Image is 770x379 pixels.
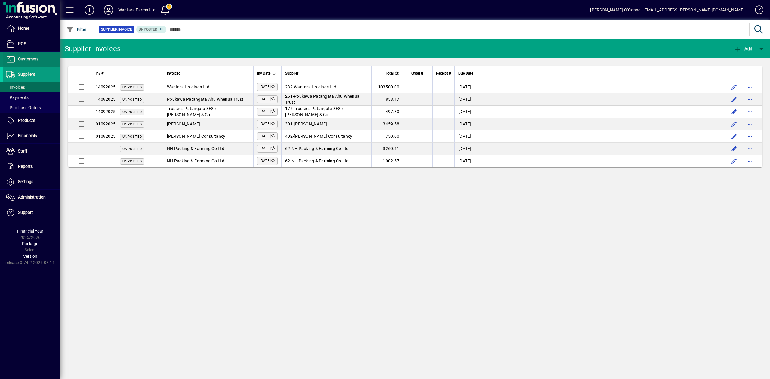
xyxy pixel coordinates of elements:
[18,133,37,138] span: Financials
[294,122,327,126] span: [PERSON_NAME]
[3,159,60,174] a: Reports
[371,106,408,118] td: 497.80
[454,130,723,143] td: [DATE]
[6,105,41,110] span: Purchase Orders
[257,70,278,77] div: Inv Date
[729,144,739,153] button: Edit
[167,70,180,77] span: Invoiced
[745,94,755,104] button: More options
[454,81,723,93] td: [DATE]
[745,156,755,166] button: More options
[122,147,142,151] span: Unposted
[167,70,250,77] div: Invoiced
[18,164,33,169] span: Reports
[285,122,293,126] span: 301
[285,159,290,163] span: 62
[3,103,60,113] a: Purchase Orders
[96,122,115,126] span: 01092025
[122,110,142,114] span: Unposted
[23,254,37,259] span: Version
[734,46,752,51] span: Add
[281,143,371,155] td: -
[3,21,60,36] a: Home
[371,81,408,93] td: 103500.00
[371,93,408,106] td: 858.17
[590,5,744,15] div: [PERSON_NAME] O''Connell [EMAIL_ADDRESS][PERSON_NAME][DOMAIN_NAME]
[3,144,60,159] a: Staff
[122,85,142,89] span: Unposted
[18,72,35,77] span: Suppliers
[285,94,359,105] span: Poukawa Patangata Ahu Whenua Trust
[3,190,60,205] a: Administration
[257,157,278,165] label: [DATE]
[454,106,723,118] td: [DATE]
[167,134,225,139] span: [PERSON_NAME] Consultancy
[80,5,99,15] button: Add
[65,44,121,54] div: Supplier Invoices
[294,85,336,89] span: Wantara Holdings Ltd
[285,106,293,111] span: 175
[257,70,270,77] span: Inv Date
[458,70,473,77] span: Due Date
[745,107,755,116] button: More options
[18,57,38,61] span: Customers
[729,94,739,104] button: Edit
[285,94,293,99] span: 251
[167,122,200,126] span: [PERSON_NAME]
[96,85,115,89] span: 14092025
[729,119,739,129] button: Edit
[18,179,33,184] span: Settings
[729,156,739,166] button: Edit
[454,143,723,155] td: [DATE]
[18,41,26,46] span: POS
[285,146,290,151] span: 62
[281,81,371,93] td: -
[257,132,278,140] label: [DATE]
[458,70,719,77] div: Due Date
[122,159,142,163] span: Unposted
[118,5,156,15] div: Wantara Farms Ltd
[3,128,60,143] a: Financials
[6,95,29,100] span: Payments
[375,70,405,77] div: Total ($)
[18,118,35,123] span: Products
[3,36,60,51] a: POS
[17,229,43,233] span: Financial Year
[3,82,60,92] a: Invoices
[96,134,115,139] span: 01092025
[729,82,739,92] button: Edit
[745,82,755,92] button: More options
[371,130,408,143] td: 750.00
[733,43,754,54] button: Add
[3,174,60,189] a: Settings
[750,1,762,21] a: Knowledge Base
[285,85,293,89] span: 232
[101,26,132,32] span: Supplier Invoice
[281,106,371,118] td: -
[729,131,739,141] button: Edit
[411,70,423,77] span: Order #
[167,106,217,117] span: Trustees Patangata 3E8 / [PERSON_NAME] & Co
[285,134,293,139] span: 402
[122,98,142,102] span: Unposted
[167,146,224,151] span: NH Packing & Farming Co Ltd
[294,134,352,139] span: [PERSON_NAME] Consultancy
[3,52,60,67] a: Customers
[285,106,343,117] span: Trustees Patangata 3E8 / [PERSON_NAME] & Co
[257,83,278,91] label: [DATE]
[745,144,755,153] button: More options
[122,135,142,139] span: Unposted
[257,120,278,128] label: [DATE]
[167,97,244,102] span: Poukawa Patangata Ahu Whenua Trust
[291,146,349,151] span: NH Packing & Farming Co Ltd
[257,95,278,103] label: [DATE]
[18,195,46,199] span: Administration
[454,93,723,106] td: [DATE]
[371,143,408,155] td: 3260.11
[99,5,118,15] button: Profile
[3,113,60,128] a: Products
[436,70,451,77] span: Receipt #
[96,109,115,114] span: 14092025
[66,27,87,32] span: Filter
[281,93,371,106] td: -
